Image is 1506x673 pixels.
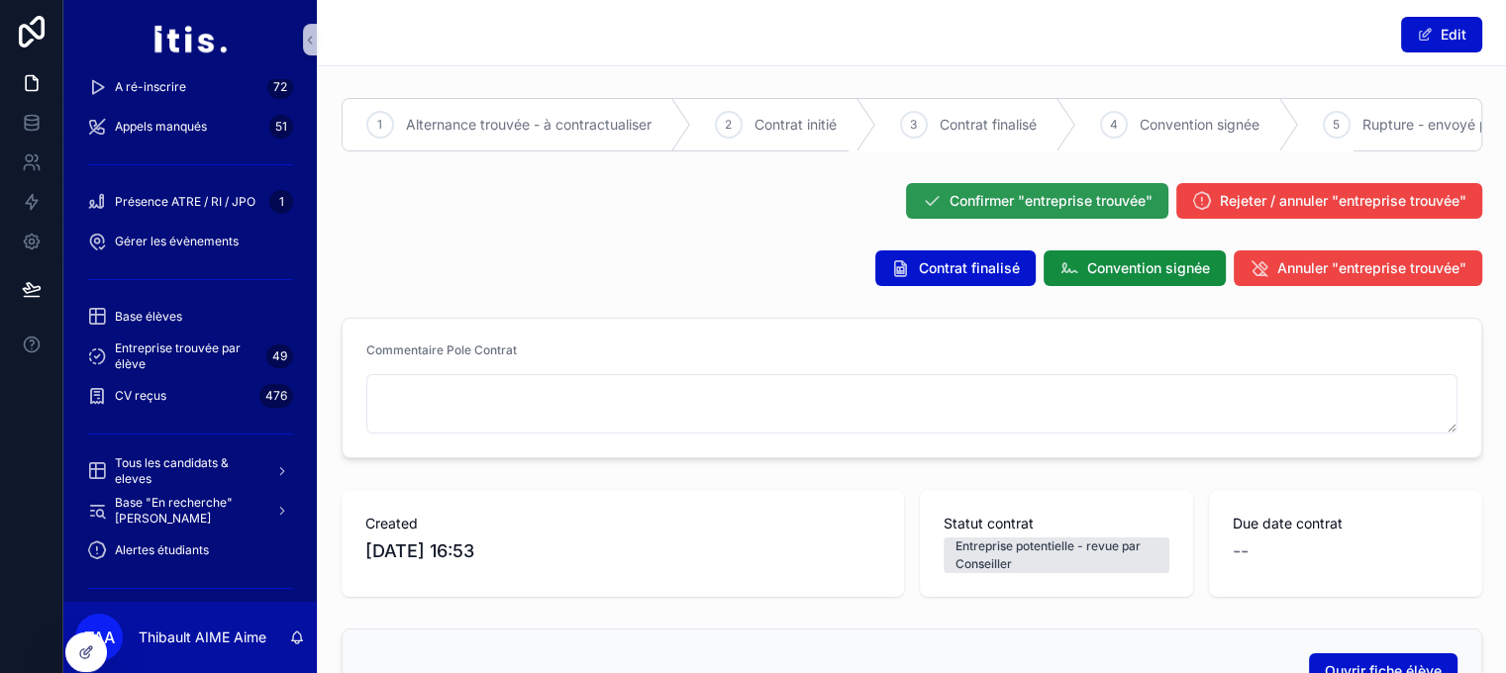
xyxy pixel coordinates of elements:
[115,309,182,325] span: Base élèves
[940,115,1037,135] span: Contrat finalisé
[269,190,293,214] div: 1
[725,117,732,133] span: 2
[754,115,837,135] span: Contrat initié
[1140,115,1259,135] span: Convention signée
[955,537,1157,573] div: Entreprise potentielle - revue par Conseiller
[1233,514,1458,533] span: Due date contrat
[944,514,1169,533] span: Statut contrat
[115,79,186,95] span: A ré-inscrire
[152,24,227,55] img: App logo
[115,234,239,249] span: Gérer les évènements
[365,514,880,533] span: Created
[365,537,880,565] span: [DATE] 16:53
[75,532,305,568] a: Alertes étudiants
[1277,258,1466,278] span: Annuler "entreprise trouvée"
[266,344,293,368] div: 49
[1176,183,1482,219] button: Rejeter / annuler "entreprise trouvée"
[75,493,305,529] a: Base "En recherche" [PERSON_NAME]
[1401,17,1482,52] button: Edit
[1110,117,1118,133] span: 4
[1234,250,1482,286] button: Annuler "entreprise trouvée"
[1087,258,1210,278] span: Convention signée
[115,119,207,135] span: Appels manqués
[115,388,166,404] span: CV reçus
[75,453,305,489] a: Tous les candidats & eleves
[1333,117,1340,133] span: 5
[115,455,259,487] span: Tous les candidats & eleves
[115,340,258,372] span: Entreprise trouvée par élève
[1220,191,1466,211] span: Rejeter / annuler "entreprise trouvée"
[377,117,382,133] span: 1
[84,625,115,649] span: TAA
[75,224,305,259] a: Gérer les évènements
[63,79,317,602] div: scrollable content
[75,109,305,144] a: Appels manqués51
[75,299,305,335] a: Base élèves
[950,191,1153,211] span: Confirmer "entreprise trouvée"
[366,342,517,357] span: Commentaire Pole Contrat
[1233,537,1249,565] span: --
[115,194,255,210] span: Présence ATRE / RI / JPO
[75,378,305,414] a: CV reçus476
[115,495,259,527] span: Base "En recherche" [PERSON_NAME]
[139,627,266,647] p: Thibault AIME Aime
[75,338,305,374] a: Entreprise trouvée par élève49
[906,183,1168,219] button: Confirmer "entreprise trouvée"
[910,117,917,133] span: 3
[75,69,305,105] a: A ré-inscrire72
[267,75,293,99] div: 72
[269,115,293,139] div: 51
[75,184,305,220] a: Présence ATRE / RI / JPO1
[115,542,209,558] span: Alertes étudiants
[1044,250,1226,286] button: Convention signée
[875,250,1036,286] button: Contrat finalisé
[919,258,1020,278] span: Contrat finalisé
[406,115,652,135] span: Alternance trouvée - à contractualiser
[259,384,293,408] div: 476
